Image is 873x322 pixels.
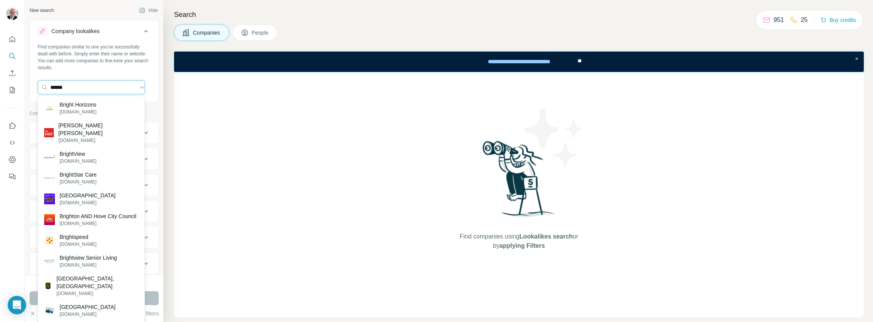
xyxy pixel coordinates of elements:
p: [GEOGRAPHIC_DATA], [GEOGRAPHIC_DATA] [56,275,138,290]
p: Brightspeed [60,233,96,241]
p: [DOMAIN_NAME] [60,311,116,318]
p: [DOMAIN_NAME] [60,262,117,269]
button: Clear [30,310,51,317]
span: Companies [193,29,221,37]
img: Surfe Illustration - Woman searching with binoculars [479,139,559,225]
p: Brighton AND Hove City Council [60,212,136,220]
h4: Search [174,9,864,20]
button: Enrich CSV [6,66,18,80]
img: Brightspeed [44,235,55,246]
button: Company [30,123,158,142]
img: Brighton AND Hove City Council [44,214,55,225]
img: Brightwood College [44,305,55,316]
span: People [252,29,269,37]
img: Brightview Senior Living [44,256,55,267]
p: [DOMAIN_NAME] [60,179,96,185]
div: New search [30,7,54,14]
p: [DOMAIN_NAME] [60,220,136,227]
p: [GEOGRAPHIC_DATA] [60,303,116,311]
p: [DOMAIN_NAME] [60,108,96,115]
p: Bright Horizons [60,101,96,108]
img: Norton Rose Fulbright [44,128,54,138]
p: 25 [801,15,808,25]
button: My lists [6,83,18,97]
button: Use Surfe on LinkedIn [6,119,18,133]
p: [PERSON_NAME] [PERSON_NAME] [58,122,138,137]
button: Company lookalikes [30,22,158,43]
img: Surfe Illustration - Stars [519,103,588,172]
img: Avatar [6,8,18,20]
span: applying Filters [500,242,545,249]
button: Technologies [30,254,158,273]
p: BrightStar Care [60,171,96,179]
button: Quick start [6,32,18,46]
img: Bright Horizons [44,103,55,113]
button: Feedback [6,170,18,184]
p: [DOMAIN_NAME] [58,137,138,144]
button: Hide [134,5,163,16]
p: [DOMAIN_NAME] [60,241,96,248]
p: [GEOGRAPHIC_DATA] [60,192,116,199]
img: BrightView [44,152,55,163]
div: Find companies similar to one you've successfully dealt with before. Simply enter their name or w... [38,43,151,71]
p: Company information [30,110,159,117]
button: Search [6,49,18,63]
p: [DOMAIN_NAME] [56,290,138,297]
p: [DOMAIN_NAME] [60,199,116,206]
img: Monroe Community College, Brighton [44,282,52,290]
p: 951 [773,15,784,25]
button: Dashboard [6,153,18,167]
div: Open Intercom Messenger [8,296,26,314]
button: HQ location [30,176,158,194]
button: Buy credits [820,15,856,25]
button: Industry [30,150,158,168]
p: BrightView [60,150,96,158]
img: BrightStar Care [44,177,55,179]
p: [DOMAIN_NAME] [60,158,96,165]
button: Annual revenue ($) [30,202,158,220]
div: Company lookalikes [51,27,100,35]
span: Lookalikes search [519,233,573,240]
span: Find companies using or by [457,232,580,250]
button: Employees (size) [30,228,158,247]
iframe: Banner [174,52,864,72]
img: University of Brighton [44,194,55,204]
button: Use Surfe API [6,136,18,150]
p: Brightview Senior Living [60,254,117,262]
